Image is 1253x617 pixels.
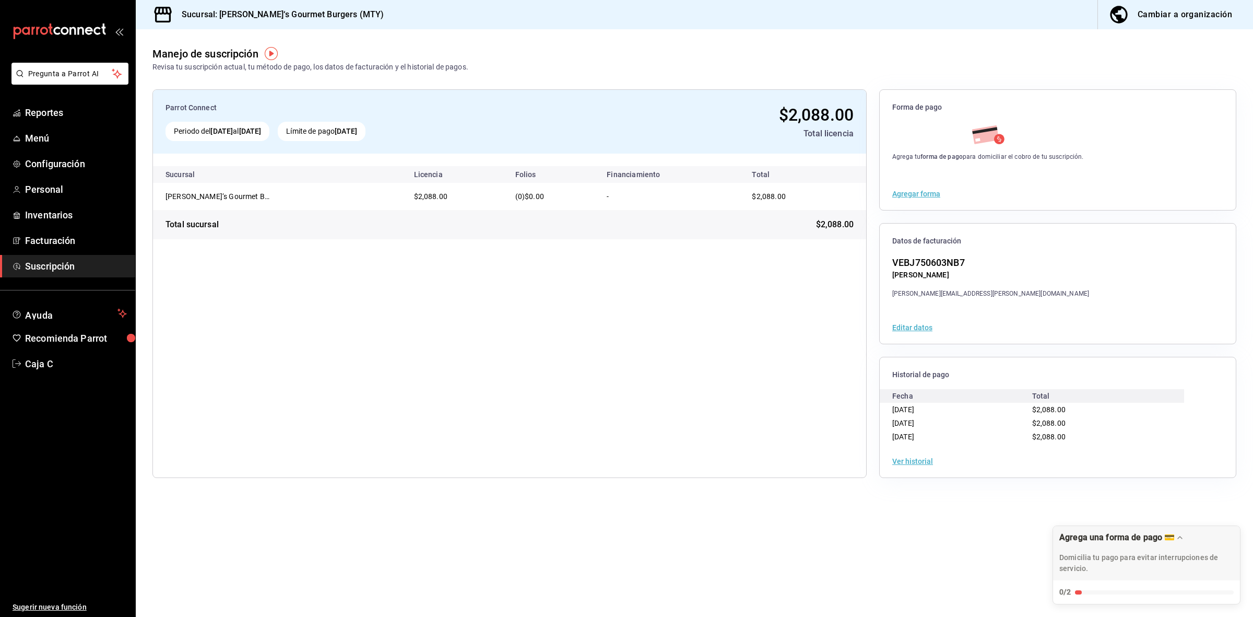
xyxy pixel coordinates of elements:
div: Límite de pago [278,122,365,141]
p: Domicilia tu pago para evitar interrupciones de servicio. [1059,552,1234,574]
span: $2,088.00 [1032,419,1066,427]
span: $2,088.00 [414,192,447,201]
button: Pregunta a Parrot AI [11,63,128,85]
div: Parrot Connect [166,102,568,113]
button: Ver historial [892,458,933,465]
span: Configuración [25,157,127,171]
div: Fecha [892,389,1032,403]
span: $2,088.00 [816,218,854,231]
div: Agrega una forma de pago 💳 [1059,532,1175,542]
div: Total [1032,389,1172,403]
div: George‘s Gourmet Burgers (MTY) [166,191,270,202]
div: Revisa tu suscripción actual, tu método de pago, los datos de facturación y el historial de pagos. [152,62,468,73]
div: Total sucursal [166,218,219,231]
td: (0) [507,183,599,210]
span: Menú [25,131,127,145]
span: Recomienda Parrot [25,331,127,345]
th: Licencia [406,166,507,183]
button: Editar datos [892,324,932,331]
span: Inventarios [25,208,127,222]
div: Agrega una forma de pago 💳 [1053,526,1240,604]
div: Periodo del al [166,122,269,141]
th: Folios [507,166,599,183]
div: Cambiar a organización [1138,7,1232,22]
th: Total [739,166,866,183]
h3: Sucursal: [PERSON_NAME]‘s Gourmet Burgers (MTY) [173,8,384,21]
span: Caja C [25,357,127,371]
div: [PERSON_NAME] [892,270,1089,281]
button: Agregar forma [892,190,940,197]
div: [DATE] [892,416,1032,430]
button: open_drawer_menu [115,27,123,36]
strong: [DATE] [210,127,233,135]
span: $2,088.00 [1032,433,1066,441]
td: - [598,183,739,210]
div: [PERSON_NAME][EMAIL_ADDRESS][PERSON_NAME][DOMAIN_NAME] [892,289,1089,298]
div: Drag to move checklist [1053,526,1240,580]
a: Pregunta a Parrot AI [7,76,128,87]
strong: [DATE] [239,127,262,135]
div: Manejo de suscripción [152,46,258,62]
span: Datos de facturación [892,236,1223,246]
div: [PERSON_NAME]‘s Gourmet Burgers (MTY) [166,191,270,202]
span: Forma de pago [892,102,1223,112]
strong: [DATE] [335,127,357,135]
button: Expand Checklist [1053,526,1240,604]
div: [DATE] [892,403,1032,416]
span: Historial de pago [892,370,1223,380]
span: $0.00 [525,192,544,201]
th: Financiamiento [598,166,739,183]
span: Reportes [25,106,127,120]
span: $2,088.00 [1032,405,1066,414]
span: Ayuda [25,307,113,320]
img: Tooltip marker [265,47,278,60]
span: Suscripción [25,259,127,273]
strong: forma de pago [920,153,963,160]
span: Personal [25,182,127,196]
div: Agrega tu para domiciliar el cobro de tu suscripción. [892,152,1084,161]
span: $2,088.00 [779,105,854,125]
div: VEBJ750603NB7 [892,255,1089,270]
div: Total licencia [576,127,854,140]
span: Pregunta a Parrot AI [28,68,112,79]
div: 0/2 [1059,587,1071,598]
div: [DATE] [892,430,1032,444]
span: Sugerir nueva función [13,602,127,613]
div: Sucursal [166,170,223,179]
span: $2,088.00 [752,192,785,201]
span: Facturación [25,234,127,248]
